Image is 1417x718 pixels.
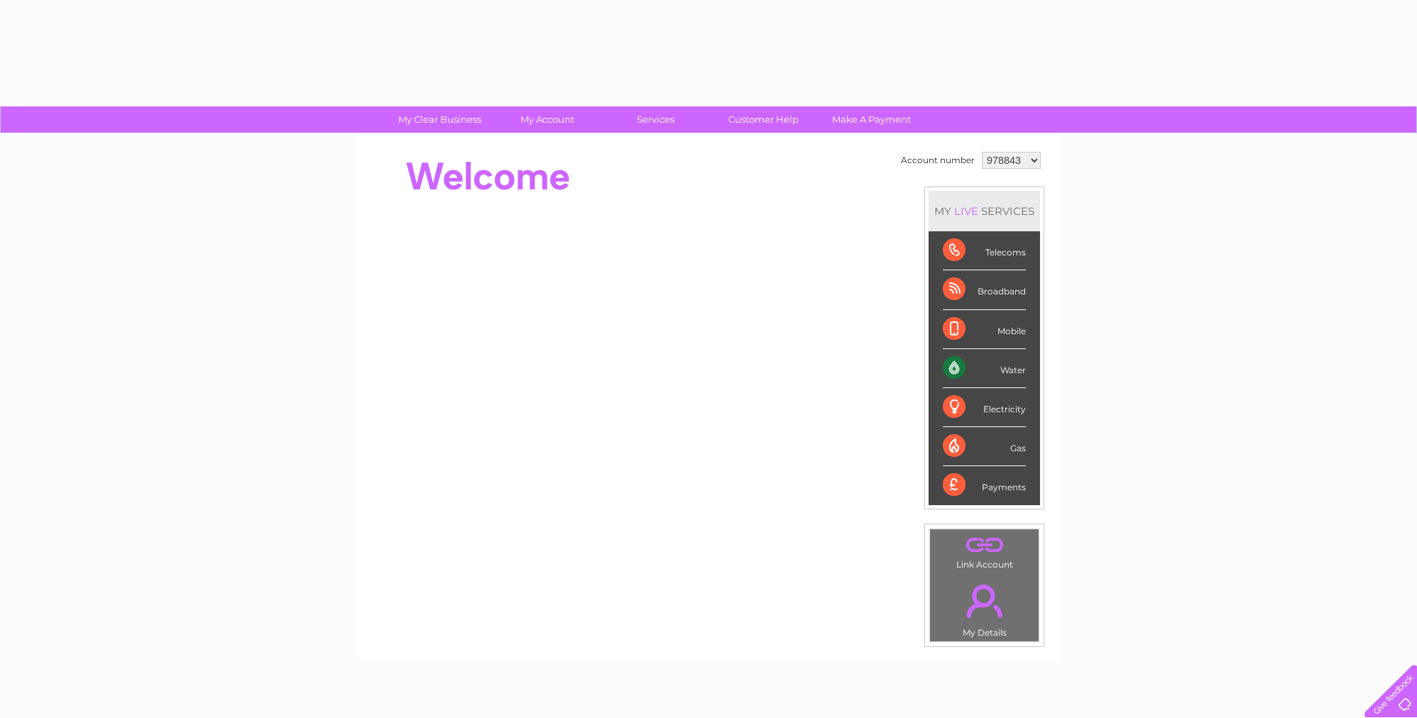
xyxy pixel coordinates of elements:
div: MY SERVICES [929,191,1040,231]
a: Services [597,106,714,133]
a: My Clear Business [381,106,498,133]
a: . [934,576,1035,626]
div: LIVE [951,204,981,218]
a: . [934,533,1035,558]
td: Account number [897,148,978,172]
a: My Account [489,106,606,133]
div: Gas [943,427,1026,466]
div: Broadband [943,270,1026,309]
td: My Details [929,573,1039,642]
div: Water [943,349,1026,388]
a: Customer Help [705,106,822,133]
div: Mobile [943,310,1026,349]
div: Telecoms [943,231,1026,270]
div: Payments [943,466,1026,504]
div: Electricity [943,388,1026,427]
td: Link Account [929,529,1039,573]
a: Make A Payment [813,106,930,133]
